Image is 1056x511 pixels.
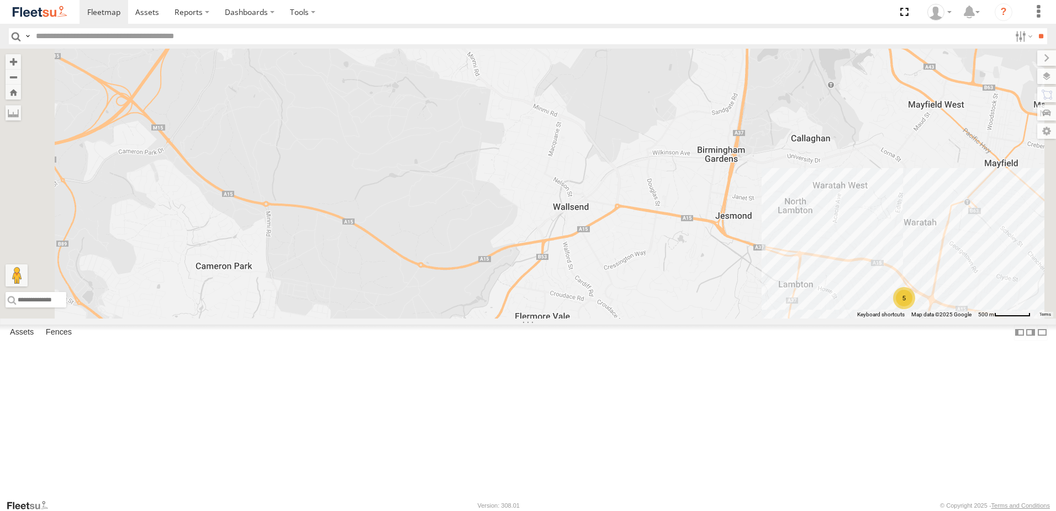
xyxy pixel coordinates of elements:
span: Map data ©2025 Google [911,311,971,317]
a: Terms (opens in new tab) [1039,312,1051,317]
a: Terms and Conditions [991,502,1050,509]
label: Assets [4,325,39,340]
button: Zoom out [6,69,21,85]
label: Search Query [23,28,32,44]
button: Drag Pegman onto the map to open Street View [6,264,28,286]
div: 5 [893,287,915,309]
span: 500 m [978,311,994,317]
button: Map Scale: 500 m per 62 pixels [975,311,1034,319]
div: Brodie Roesler [923,4,955,20]
div: Version: 308.01 [478,502,520,509]
button: Keyboard shortcuts [857,311,905,319]
label: Hide Summary Table [1037,325,1048,341]
label: Measure [6,105,21,121]
label: Dock Summary Table to the Left [1014,325,1025,341]
i: ? [995,3,1012,21]
label: Search Filter Options [1011,28,1034,44]
button: Zoom in [6,54,21,69]
label: Map Settings [1037,123,1056,139]
label: Dock Summary Table to the Right [1025,325,1036,341]
button: Zoom Home [6,85,21,100]
a: Visit our Website [6,500,57,511]
img: fleetsu-logo-horizontal.svg [11,4,68,19]
div: © Copyright 2025 - [940,502,1050,509]
label: Fences [40,325,77,340]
